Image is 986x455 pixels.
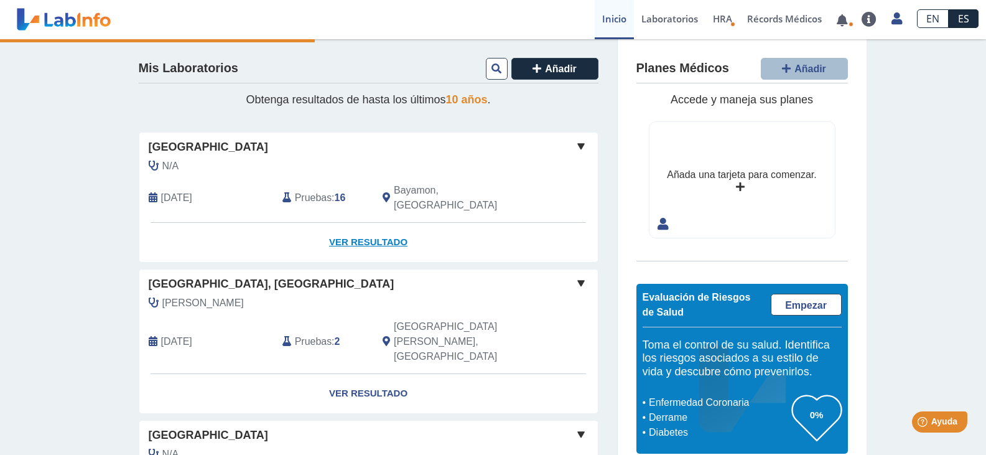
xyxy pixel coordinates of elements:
[394,319,531,364] span: San Juan, PR
[161,334,192,349] span: 2025-07-15
[149,139,268,156] span: [GEOGRAPHIC_DATA]
[273,183,373,213] div: :
[646,395,792,410] li: Enfermedad Coronaria
[295,190,332,205] span: Pruebas
[917,9,949,28] a: EN
[636,61,729,76] h4: Planes Médicos
[446,93,488,106] span: 10 años
[794,63,826,74] span: Añadir
[139,61,238,76] h4: Mis Laboratorios
[511,58,598,80] button: Añadir
[792,407,842,423] h3: 0%
[785,300,827,311] span: Empezar
[273,319,373,364] div: :
[161,190,192,205] span: 2025-07-24
[139,374,598,413] a: Ver Resultado
[139,223,598,262] a: Ver Resultado
[713,12,732,25] span: HRA
[643,292,751,317] span: Evaluación de Riesgos de Salud
[875,406,972,441] iframe: Help widget launcher
[643,339,842,379] h5: Toma el control de su salud. Identifica los riesgos asociados a su estilo de vida y descubre cómo...
[149,427,268,444] span: [GEOGRAPHIC_DATA]
[949,9,979,28] a: ES
[394,183,531,213] span: Bayamon, PR
[761,58,848,80] button: Añadir
[149,276,394,293] span: [GEOGRAPHIC_DATA], [GEOGRAPHIC_DATA]
[667,167,816,182] div: Añada una tarjeta para comenzar.
[335,336,340,347] b: 2
[771,294,842,316] a: Empezar
[671,93,813,106] span: Accede y maneja sus planes
[162,296,244,311] span: Lopez, Fernando
[646,425,792,440] li: Diabetes
[295,334,332,349] span: Pruebas
[545,63,577,74] span: Añadir
[246,93,490,106] span: Obtenga resultados de hasta los últimos .
[162,159,179,174] span: N/A
[335,192,346,203] b: 16
[646,410,792,425] li: Derrame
